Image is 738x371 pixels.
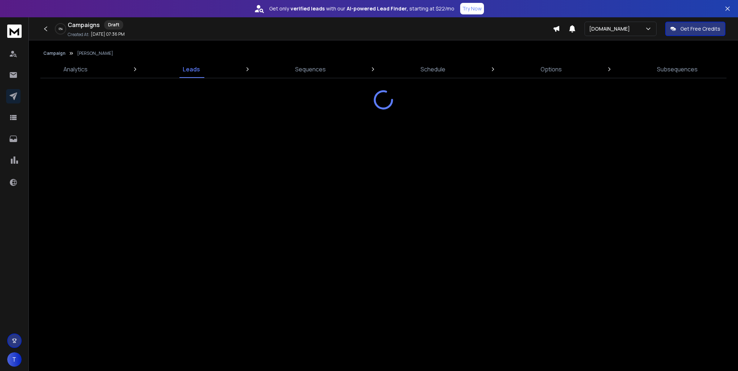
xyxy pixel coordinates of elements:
[416,61,450,78] a: Schedule
[347,5,408,12] strong: AI-powered Lead Finder,
[291,61,330,78] a: Sequences
[462,5,482,12] p: Try Now
[68,32,89,37] p: Created At:
[104,20,123,30] div: Draft
[665,22,725,36] button: Get Free Credits
[290,5,325,12] strong: verified leads
[183,65,200,74] p: Leads
[421,65,445,74] p: Schedule
[68,21,100,29] h1: Campaigns
[589,25,633,32] p: [DOMAIN_NAME]
[541,65,562,74] p: Options
[178,61,204,78] a: Leads
[653,61,702,78] a: Subsequences
[7,352,22,367] button: T
[7,25,22,38] img: logo
[63,65,88,74] p: Analytics
[680,25,720,32] p: Get Free Credits
[59,61,92,78] a: Analytics
[460,3,484,14] button: Try Now
[536,61,566,78] a: Options
[77,50,113,56] p: [PERSON_NAME]
[269,5,454,12] p: Get only with our starting at $22/mo
[91,31,125,37] p: [DATE] 07:36 PM
[657,65,698,74] p: Subsequences
[43,50,66,56] button: Campaign
[295,65,326,74] p: Sequences
[59,27,63,31] p: 0 %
